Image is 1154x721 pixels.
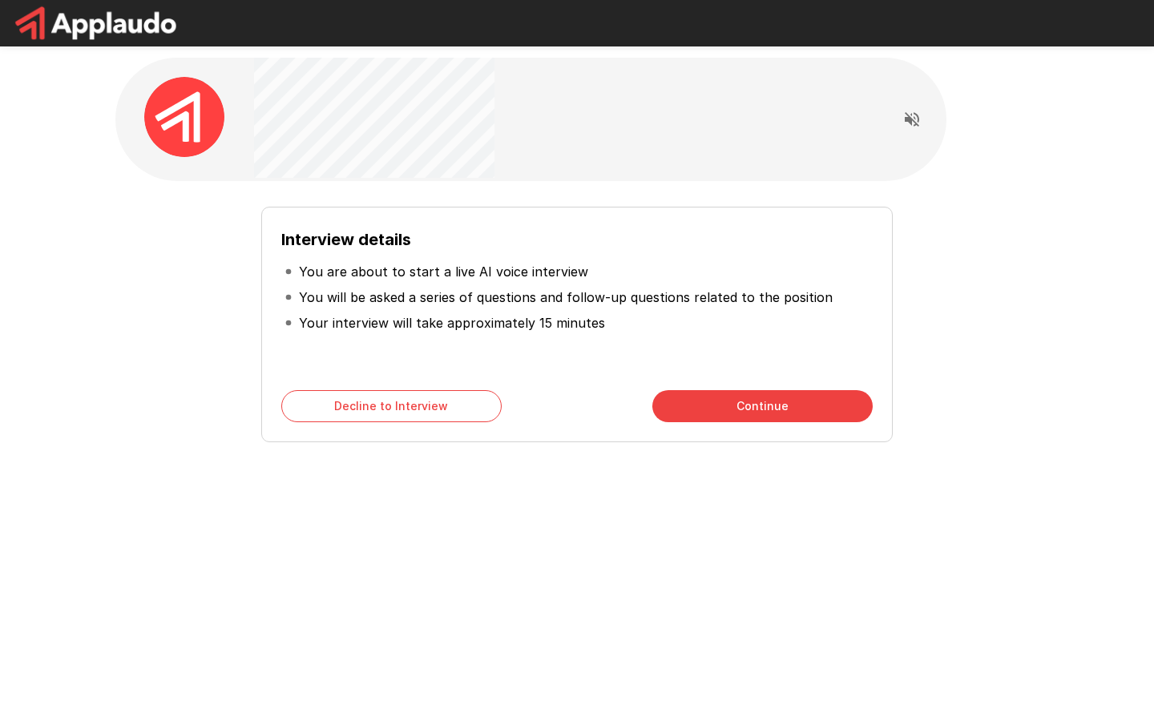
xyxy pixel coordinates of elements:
[144,77,224,157] img: applaudo_avatar.png
[281,230,411,249] b: Interview details
[281,390,502,422] button: Decline to Interview
[652,390,873,422] button: Continue
[896,103,928,135] button: Read questions aloud
[299,262,588,281] p: You are about to start a live AI voice interview
[299,313,605,332] p: Your interview will take approximately 15 minutes
[299,288,833,307] p: You will be asked a series of questions and follow-up questions related to the position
